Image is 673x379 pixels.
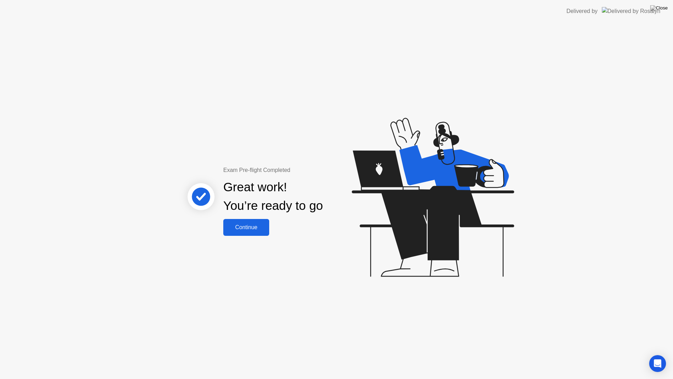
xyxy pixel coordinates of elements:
img: Close [650,5,668,11]
button: Continue [223,219,269,236]
div: Continue [225,224,267,231]
div: Delivered by [566,7,598,15]
div: Great work! You’re ready to go [223,178,323,215]
img: Delivered by Rosalyn [602,7,660,15]
div: Exam Pre-flight Completed [223,166,368,174]
div: Open Intercom Messenger [649,355,666,372]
